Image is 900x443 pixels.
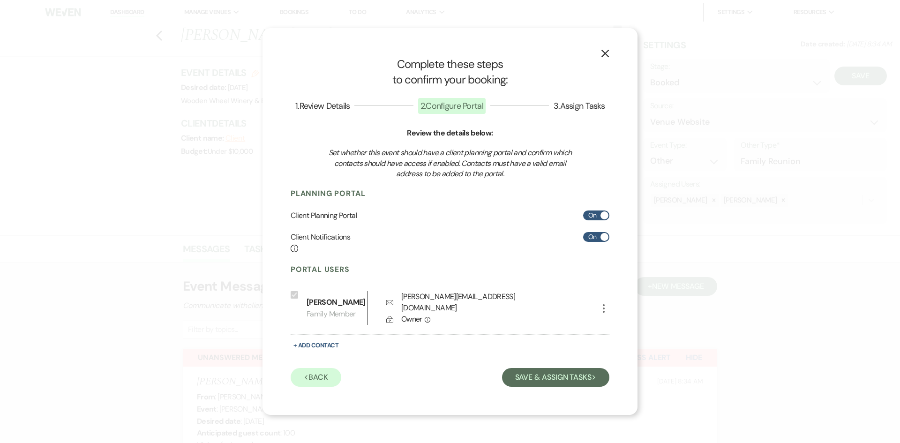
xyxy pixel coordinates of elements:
p: Family Member [307,308,367,320]
button: Back [291,368,341,387]
h4: Portal Users [291,264,609,275]
button: Save & Assign Tasks [502,368,609,387]
h3: Set whether this event should have a client planning portal and confirm which contacts should hav... [322,148,577,179]
div: Owner [401,314,612,325]
button: 3.Assign Tasks [549,102,609,110]
span: 2 . Configure Portal [418,98,486,114]
h4: Planning Portal [291,188,609,199]
h6: Client Notifications [291,232,350,253]
div: [PERSON_NAME][EMAIL_ADDRESS][DOMAIN_NAME] [401,291,546,314]
span: On [588,210,597,221]
span: On [588,231,597,243]
p: [PERSON_NAME] [307,296,362,308]
h6: Client Planning Portal [291,210,357,221]
button: 1.Review Details [291,102,354,110]
span: 3 . Assign Tasks [554,100,605,112]
button: 2.Configure Portal [413,102,490,110]
span: 1 . Review Details [295,100,350,112]
h1: Complete these steps to confirm your booking: [291,56,609,88]
h6: Review the details below: [291,128,609,138]
button: + Add Contact [291,339,341,351]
